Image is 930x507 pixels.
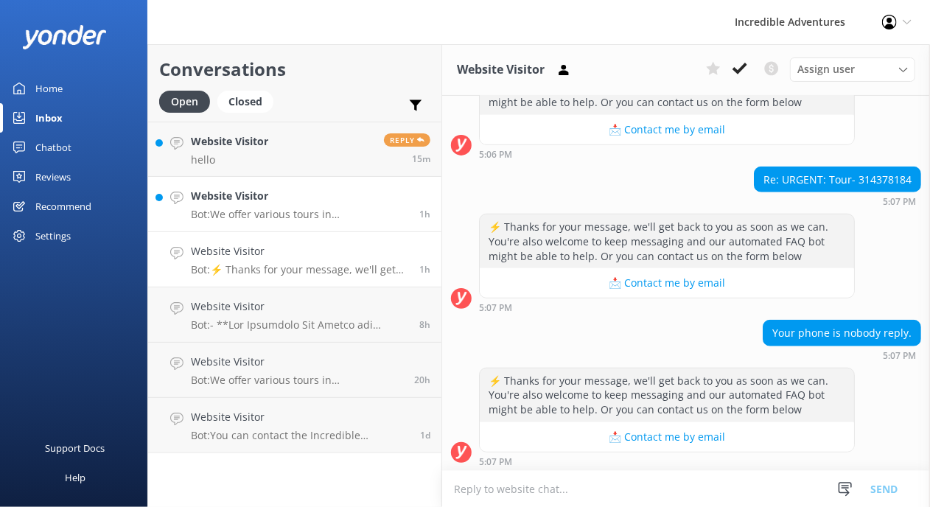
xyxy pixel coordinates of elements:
[755,167,920,192] div: Re: URGENT: Tour- 314378184
[148,177,441,232] a: Website VisitorBot:We offer various tours in [GEOGRAPHIC_DATA]! Check out all our Yosemite Tours ...
[479,302,855,312] div: Sep 29 2025 05:07pm (UTC -07:00) America/Los_Angeles
[159,55,430,83] h2: Conversations
[754,196,921,206] div: Sep 29 2025 05:07pm (UTC -07:00) America/Los_Angeles
[480,422,854,452] button: 📩 Contact me by email
[763,350,921,360] div: Sep 29 2025 05:07pm (UTC -07:00) America/Los_Angeles
[191,354,403,370] h4: Website Visitor
[414,374,430,386] span: Sep 28 2025 10:29pm (UTC -07:00) America/Los_Angeles
[191,153,268,167] p: hello
[65,463,85,492] div: Help
[159,93,217,109] a: Open
[763,321,920,346] div: Your phone is nobody reply.
[35,103,63,133] div: Inbox
[191,318,408,332] p: Bot: - **Lor Ipsumdolo Sit Ametco adi Elitsedd EIUSM Temp**: Inc utla-etdo magnaaliquae adm venia...
[35,74,63,103] div: Home
[217,91,273,113] div: Closed
[480,368,854,422] div: ⚡ Thanks for your message, we'll get back to you as soon as we can. You're also welcome to keep m...
[191,429,409,442] p: Bot: You can contact the Incredible Adventures team at [PHONE_NUMBER], or by emailing [EMAIL_ADDR...
[480,115,854,144] button: 📩 Contact me by email
[384,133,430,147] span: Reply
[412,153,430,165] span: Sep 29 2025 06:18pm (UTC -07:00) America/Los_Angeles
[479,456,855,466] div: Sep 29 2025 05:07pm (UTC -07:00) America/Los_Angeles
[457,60,545,80] h3: Website Visitor
[191,133,268,150] h4: Website Visitor
[148,287,441,343] a: Website VisitorBot:- **Lor Ipsumdolo Sit Ametco adi Elitsedd EIUSM Temp**: Inc utla-etdo magnaali...
[480,214,854,268] div: ⚡ Thanks for your message, we'll get back to you as soon as we can. You're also welcome to keep m...
[191,374,403,387] p: Bot: We offer various tours in [GEOGRAPHIC_DATA]! Check out all our Yosemite Tours at [URL][DOMAI...
[479,304,512,312] strong: 5:07 PM
[159,91,210,113] div: Open
[217,93,281,109] a: Closed
[148,343,441,398] a: Website VisitorBot:We offer various tours in [GEOGRAPHIC_DATA]! Check out all our Yosemite Tours ...
[35,221,71,251] div: Settings
[191,409,409,425] h4: Website Visitor
[46,433,105,463] div: Support Docs
[191,298,408,315] h4: Website Visitor
[191,263,408,276] p: Bot: ⚡ Thanks for your message, we'll get back to you as soon as we can. You're also welcome to k...
[191,243,408,259] h4: Website Visitor
[480,268,854,298] button: 📩 Contact me by email
[419,208,430,220] span: Sep 29 2025 05:20pm (UTC -07:00) America/Los_Angeles
[35,162,71,192] div: Reviews
[883,352,916,360] strong: 5:07 PM
[148,398,441,453] a: Website VisitorBot:You can contact the Incredible Adventures team at [PHONE_NUMBER], or by emaili...
[419,263,430,276] span: Sep 29 2025 05:07pm (UTC -07:00) America/Los_Angeles
[191,188,408,204] h4: Website Visitor
[883,197,916,206] strong: 5:07 PM
[35,133,71,162] div: Chatbot
[22,25,107,49] img: yonder-white-logo.png
[419,318,430,331] span: Sep 29 2025 09:37am (UTC -07:00) America/Los_Angeles
[479,150,512,159] strong: 5:06 PM
[420,429,430,441] span: Sep 28 2025 03:41pm (UTC -07:00) America/Los_Angeles
[191,208,408,221] p: Bot: We offer various tours in [GEOGRAPHIC_DATA]! Check out all our Yosemite Tours at [URL][DOMAI...
[797,61,855,77] span: Assign user
[479,458,512,466] strong: 5:07 PM
[148,232,441,287] a: Website VisitorBot:⚡ Thanks for your message, we'll get back to you as soon as we can. You're als...
[35,192,91,221] div: Recommend
[148,122,441,177] a: Website VisitorhelloReply15m
[479,149,855,159] div: Sep 29 2025 05:06pm (UTC -07:00) America/Los_Angeles
[790,57,915,81] div: Assign User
